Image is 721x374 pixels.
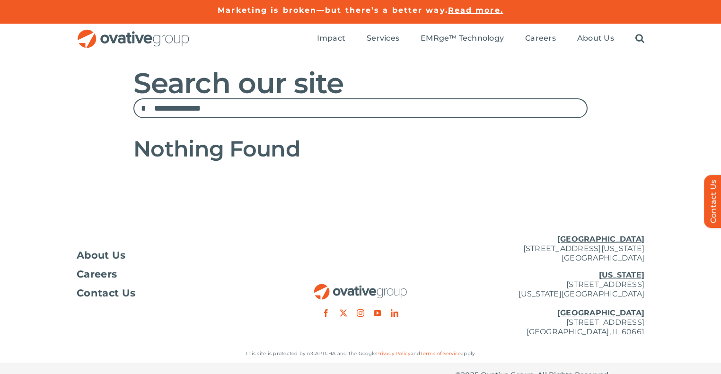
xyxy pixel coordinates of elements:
[577,34,614,44] a: About Us
[340,309,347,317] a: twitter
[77,251,266,298] nav: Footer Menu
[367,34,399,43] span: Services
[133,98,588,118] input: Search...
[77,270,117,279] span: Careers
[374,309,381,317] a: youtube
[317,24,644,54] nav: Menu
[133,68,588,98] h1: Search our site
[77,288,266,298] a: Contact Us
[77,270,266,279] a: Careers
[525,34,556,44] a: Careers
[77,349,644,358] p: This site is protected by reCAPTCHA and the Google and apply.
[77,251,266,260] a: About Us
[77,28,190,37] a: OG_Full_horizontal_RGB
[313,283,408,292] a: OG_Full_horizontal_RGB
[133,98,153,118] input: Search
[577,34,614,43] span: About Us
[421,34,504,44] a: EMRge™ Technology
[317,34,345,43] span: Impact
[525,34,556,43] span: Careers
[635,34,644,44] a: Search
[421,34,504,43] span: EMRge™ Technology
[77,251,126,260] span: About Us
[420,350,461,357] a: Terms of Service
[557,235,644,244] u: [GEOGRAPHIC_DATA]
[376,350,410,357] a: Privacy Policy
[322,309,330,317] a: facebook
[599,270,644,279] u: [US_STATE]
[133,137,588,161] p: Nothing Found
[357,309,364,317] a: instagram
[455,235,644,263] p: [STREET_ADDRESS][US_STATE] [GEOGRAPHIC_DATA]
[317,34,345,44] a: Impact
[218,6,448,15] a: Marketing is broken—but there’s a better way.
[455,270,644,337] p: [STREET_ADDRESS] [US_STATE][GEOGRAPHIC_DATA] [STREET_ADDRESS] [GEOGRAPHIC_DATA], IL 60661
[448,6,503,15] a: Read more.
[77,288,135,298] span: Contact Us
[367,34,399,44] a: Services
[557,308,644,317] u: [GEOGRAPHIC_DATA]
[391,309,398,317] a: linkedin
